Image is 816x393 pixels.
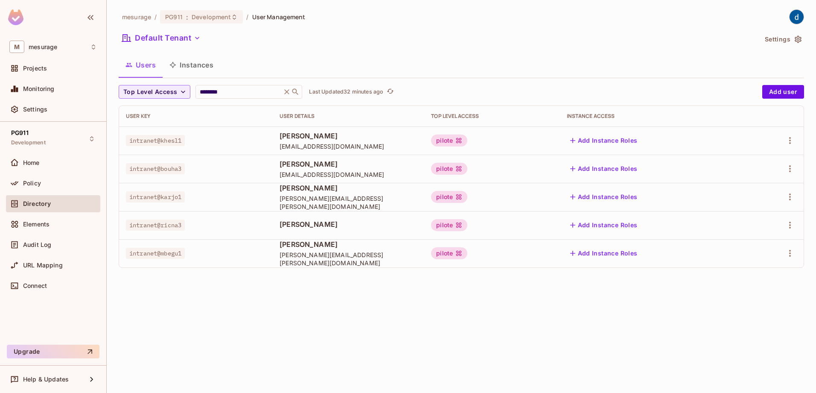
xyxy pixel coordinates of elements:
[280,131,417,141] span: [PERSON_NAME]
[11,129,29,136] span: PG911
[7,345,99,358] button: Upgrade
[165,13,183,21] span: PG911
[23,159,40,166] span: Home
[567,113,739,120] div: Instance Access
[567,246,641,260] button: Add Instance Roles
[192,13,231,21] span: Development
[431,163,467,175] div: pilote
[126,248,185,259] span: intranet@mbegu1
[23,180,41,187] span: Policy
[567,218,641,232] button: Add Instance Roles
[280,142,417,150] span: [EMAIL_ADDRESS][DOMAIN_NAME]
[431,247,467,259] div: pilote
[431,191,467,203] div: pilote
[126,163,185,174] span: intranet@bouha3
[126,135,185,146] span: intranet@khesl1
[280,183,417,193] span: [PERSON_NAME]
[761,32,804,46] button: Settings
[280,240,417,249] span: [PERSON_NAME]
[23,376,69,383] span: Help & Updates
[23,200,51,207] span: Directory
[567,162,641,176] button: Add Instance Roles
[567,190,641,204] button: Add Instance Roles
[252,13,306,21] span: User Management
[280,220,417,229] span: [PERSON_NAME]
[23,85,55,92] span: Monitoring
[126,113,266,120] div: User Key
[126,191,185,202] span: intranet@karjo1
[186,14,189,21] span: :
[29,44,57,50] span: Workspace: mesurage
[9,41,24,53] span: M
[23,65,47,72] span: Projects
[280,251,417,267] span: [PERSON_NAME][EMAIL_ADDRESS][PERSON_NAME][DOMAIN_NAME]
[119,85,190,99] button: Top Level Access
[762,85,804,99] button: Add user
[119,54,163,76] button: Users
[8,9,23,25] img: SReyMgAAAABJRU5ErkJggg==
[280,170,417,179] span: [EMAIL_ADDRESS][DOMAIN_NAME]
[280,194,417,211] span: [PERSON_NAME][EMAIL_ADDRESS][PERSON_NAME][DOMAIN_NAME]
[431,135,467,147] div: pilote
[387,88,394,96] span: refresh
[383,87,395,97] span: Click to refresh data
[23,282,47,289] span: Connect
[119,31,204,45] button: Default Tenant
[309,88,383,95] p: Last Updated 32 minutes ago
[567,134,641,147] button: Add Instance Roles
[11,139,46,146] span: Development
[790,10,804,24] img: dev 911gcl
[431,219,467,231] div: pilote
[123,87,177,97] span: Top Level Access
[23,106,47,113] span: Settings
[23,241,51,248] span: Audit Log
[23,221,50,228] span: Elements
[385,87,395,97] button: refresh
[163,54,220,76] button: Instances
[431,113,553,120] div: Top Level Access
[280,113,417,120] div: User Details
[246,13,248,21] li: /
[126,220,185,231] span: intranet@ricna3
[122,13,151,21] span: the active workspace
[23,262,63,269] span: URL Mapping
[154,13,157,21] li: /
[280,159,417,169] span: [PERSON_NAME]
